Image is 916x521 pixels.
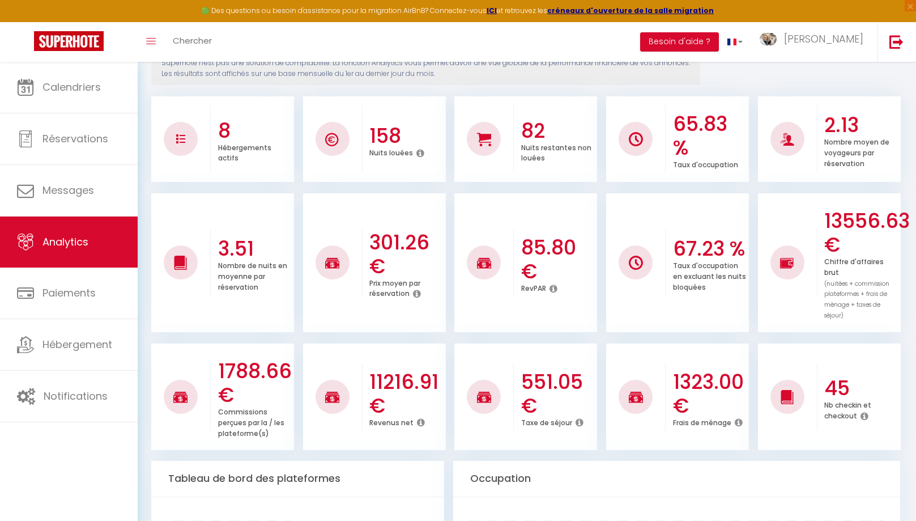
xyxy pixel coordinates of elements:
[824,209,897,257] h3: 13556.63 €
[521,281,546,293] p: RevPAR
[824,113,897,137] h3: 2.13
[760,33,777,46] img: ...
[521,416,572,427] p: Taxe de séjour
[521,141,591,163] p: Nuits restantes non louées
[176,134,185,143] img: NO IMAGE
[868,470,908,512] iframe: Chat
[151,461,444,497] div: Tableau de bord des plateformes
[9,5,43,39] button: Ouvrir le widget de chat LiveChat
[218,405,284,438] p: Commissions perçues par la / les plateforme(s)
[369,416,414,427] p: Revenus net
[824,279,889,320] span: (nuitées + commission plateformes + frais de ménage + taxes de séjour)
[218,119,291,143] h3: 8
[673,237,746,261] h3: 67.23 %
[673,370,746,418] h3: 1323.00 €
[824,255,889,320] p: Chiffre d'affaires brut
[453,461,900,497] div: Occupation
[369,124,442,148] h3: 158
[218,141,271,163] p: Hébergements actifs
[218,359,291,407] h3: 1788.66 €
[751,22,877,62] a: ... [PERSON_NAME]
[42,337,112,351] span: Hébergement
[547,6,714,15] a: créneaux d'ouverture de la salle migration
[42,132,108,146] span: Réservations
[42,235,88,249] span: Analytics
[218,259,287,292] p: Nombre de nuits en moyenne par réservation
[42,183,94,197] span: Messages
[673,259,746,292] p: Taux d'occupation en excluant les nuits bloquées
[34,31,104,51] img: Super Booking
[673,112,746,160] h3: 65.83 %
[218,237,291,261] h3: 3.51
[521,119,594,143] h3: 82
[673,416,731,427] p: Frais de ménage
[824,398,871,421] p: Nb checkin et checkout
[369,276,420,299] p: Prix moyen par réservation
[369,231,442,278] h3: 301.26 €
[889,35,904,49] img: logout
[487,6,497,15] a: ICI
[44,389,108,403] span: Notifications
[824,376,897,400] h3: 45
[173,35,212,46] span: Chercher
[164,22,220,62] a: Chercher
[673,158,738,170] p: Taux d'occupation
[640,32,719,52] button: Besoin d'aide ?
[784,32,863,46] span: [PERSON_NAME]
[42,286,96,300] span: Paiements
[780,256,794,270] img: NO IMAGE
[369,146,413,158] p: Nuits louées
[629,256,643,270] img: NO IMAGE
[824,135,889,168] p: Nombre moyen de voyageurs par réservation
[369,370,442,418] h3: 11216.91 €
[161,58,690,79] p: Superhote n'est pas une solution de comptabilité. La fonction Analytics vous permet d'avoir une v...
[521,236,594,283] h3: 85.80 €
[42,80,101,94] span: Calendriers
[521,370,594,418] h3: 551.05 €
